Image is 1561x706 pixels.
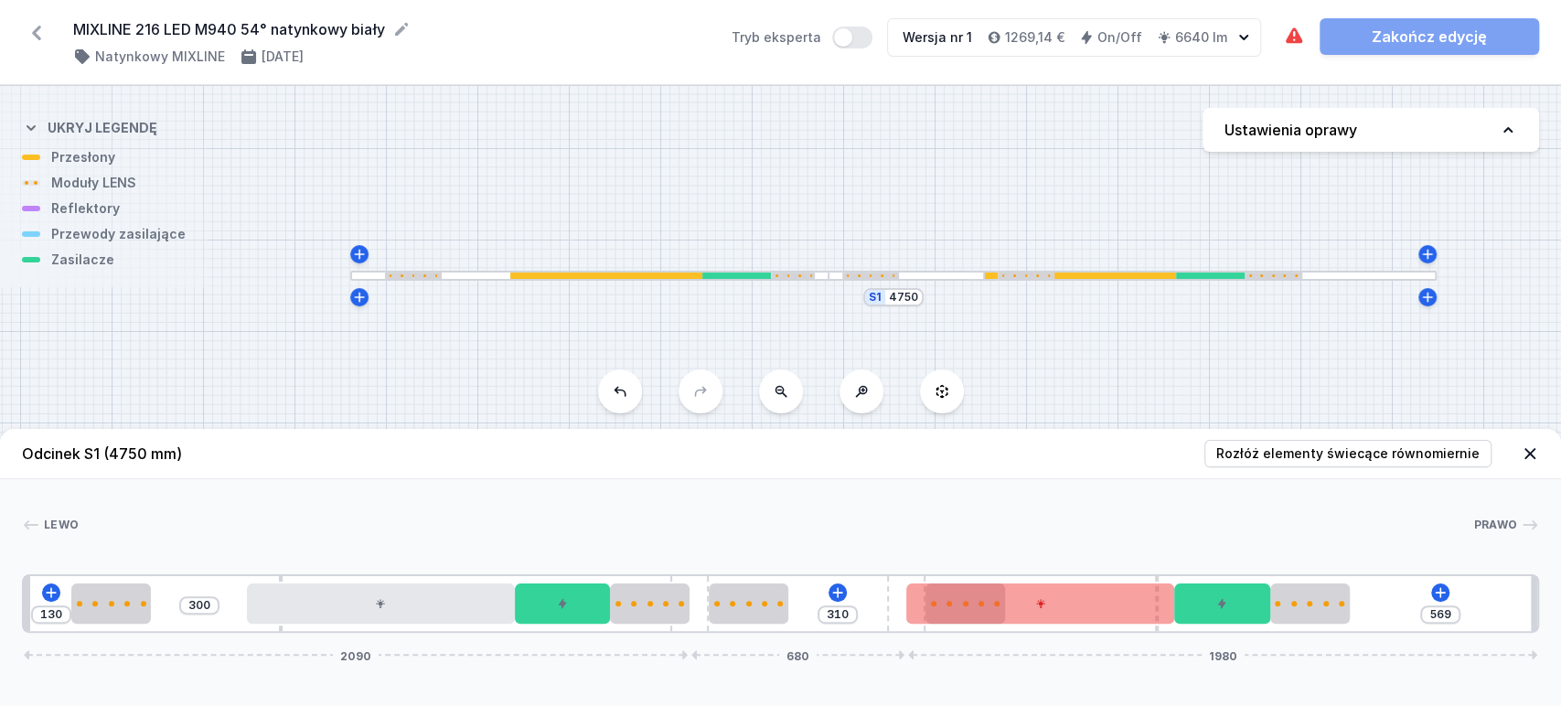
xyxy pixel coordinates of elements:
span: Lewo [44,518,79,532]
div: 5 LENS module 250mm 54° [71,583,151,624]
button: Ustawienia oprawy [1203,108,1539,152]
button: Rozłóż elementy świecące równomiernie [1204,440,1492,467]
span: Prawo [1474,518,1518,532]
h4: Natynkowy MIXLINE [95,48,225,66]
input: Wymiar [mm] [185,598,214,613]
input: Wymiar [mm] [1426,607,1455,622]
button: Edytuj nazwę projektu [392,20,411,38]
h4: On/Off [1097,28,1142,47]
h4: 1269,14 € [1005,28,1064,47]
input: Wymiar [mm] [889,290,918,305]
form: MIXLINE 216 LED M940 54° natynkowy biały [73,18,710,40]
h4: Odcinek S1 [22,443,182,465]
div: 5 LENS module 250mm 54° [1270,583,1350,624]
div: ON/OFF Driver - up to 32W [515,583,611,624]
button: Ukryj legendę [22,104,157,148]
label: Tryb eksperta [732,27,872,48]
button: Dodaj element [829,583,847,602]
div: LED opal module 840mm [247,583,515,624]
div: 5 LENS module 250mm 54° [610,583,690,624]
div: LED opal module 840mm [906,583,1174,624]
div: Wersja nr 1 [903,28,972,47]
h4: [DATE] [262,48,304,66]
span: (4750 mm) [103,444,182,463]
button: Dodaj element [1431,583,1449,602]
button: Wersja nr 11269,14 €On/Off6640 lm [887,18,1261,57]
h4: Ukryj legendę [48,119,157,137]
div: ON/OFF Driver - up to 32W [1174,583,1270,624]
input: Wymiar [mm] [823,607,852,622]
h4: Ustawienia oprawy [1224,119,1357,141]
div: 5 LENS module 250mm 54° [709,583,788,624]
span: 680 [779,649,817,660]
h4: 6640 lm [1175,28,1227,47]
span: 1980 [1202,649,1245,660]
button: Tryb eksperta [832,27,872,48]
input: Wymiar [mm] [37,607,66,622]
span: 2090 [333,649,379,660]
span: Rozłóż elementy świecące równomiernie [1216,444,1480,463]
button: Dodaj element [42,583,60,602]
